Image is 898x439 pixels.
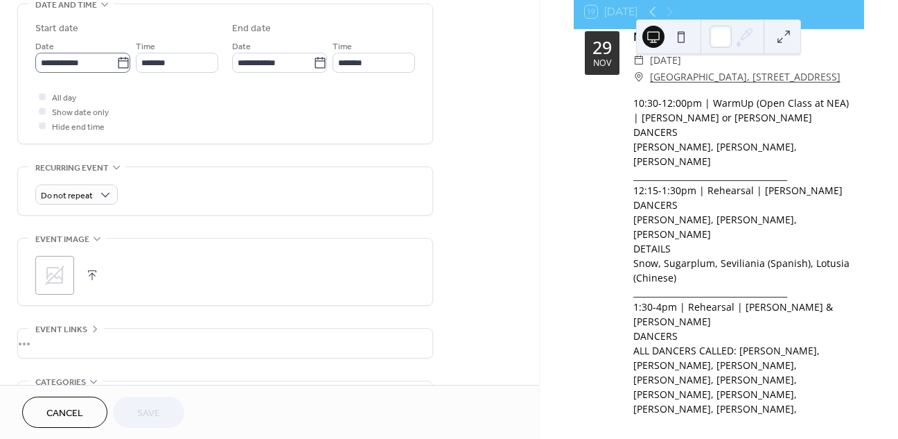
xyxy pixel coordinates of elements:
[593,59,611,68] div: Nov
[650,69,840,85] a: [GEOGRAPHIC_DATA], [STREET_ADDRESS]
[35,232,89,247] span: Event image
[633,69,644,85] div: ​
[232,21,271,36] div: End date
[35,256,74,295] div: ;
[35,375,86,390] span: Categories
[52,120,105,135] span: Hide end time
[41,188,93,204] span: Do not repeat
[52,105,109,120] span: Show date only
[35,40,54,54] span: Date
[52,91,76,105] span: All day
[333,40,352,54] span: Time
[35,322,87,337] span: Event links
[633,28,853,45] div: NUTCRACKER REHEARSAL
[136,40,155,54] span: Time
[46,406,83,421] span: Cancel
[18,329,432,358] div: •••
[35,161,109,175] span: Recurring event
[650,52,681,69] span: [DATE]
[232,40,251,54] span: Date
[22,397,107,428] button: Cancel
[633,52,644,69] div: ​
[35,21,78,36] div: Start date
[592,39,612,56] div: 29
